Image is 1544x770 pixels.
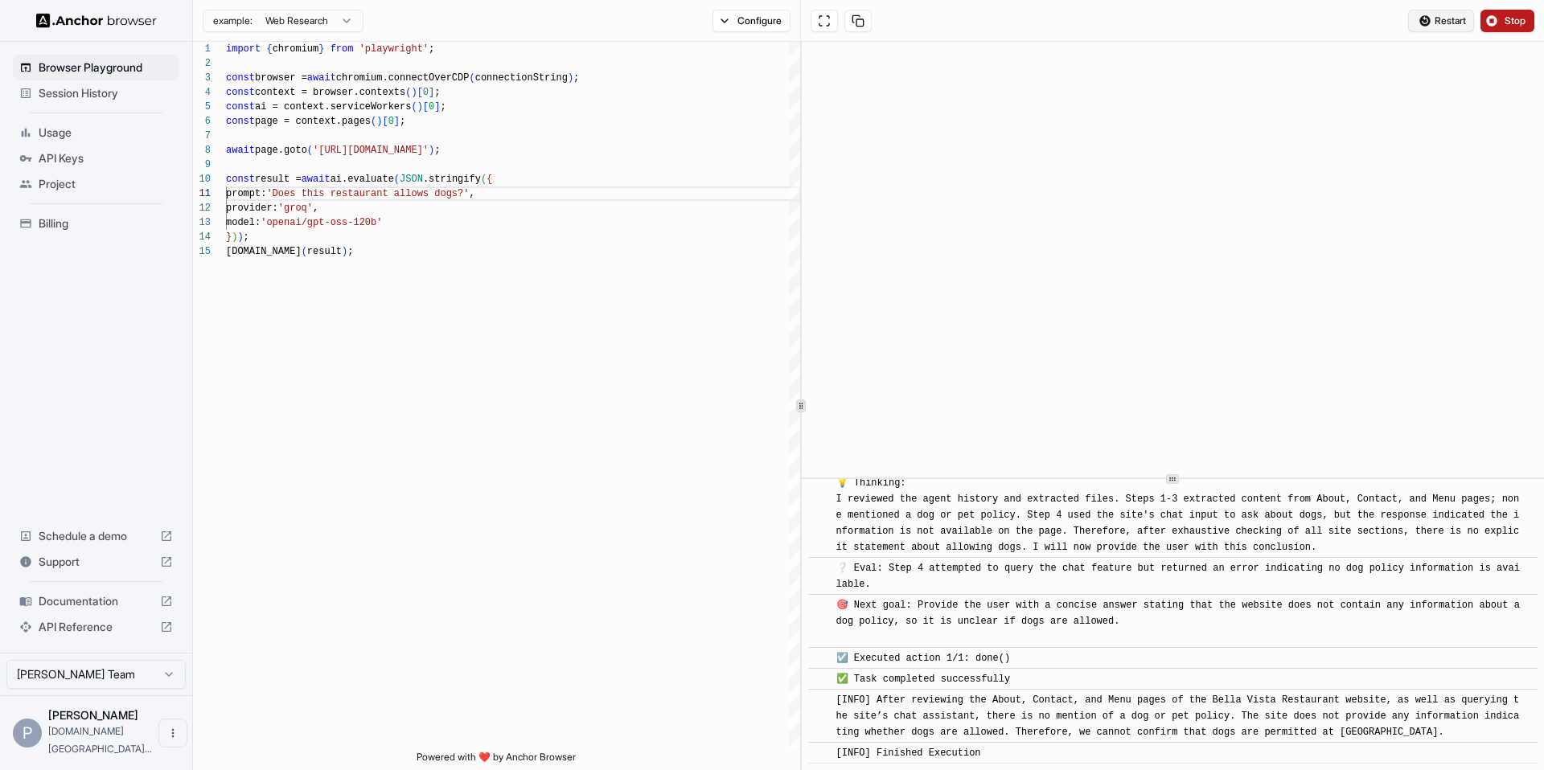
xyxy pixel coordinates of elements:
[39,619,154,635] span: API Reference
[423,87,429,98] span: 0
[1505,14,1527,27] span: Stop
[313,145,429,156] span: '[URL][DOMAIN_NAME]'
[39,125,173,141] span: Usage
[193,244,211,259] div: 15
[331,43,354,55] span: from
[193,230,211,244] div: 14
[423,174,481,185] span: .stringify
[226,101,255,113] span: const
[400,116,405,127] span: ;
[816,560,824,576] span: ​
[475,72,568,84] span: connectionString
[244,231,249,243] span: ;
[36,13,157,28] img: Anchor Logo
[573,72,579,84] span: ;
[313,203,318,214] span: ,
[836,747,981,759] span: [INFO] Finished Execution
[39,150,173,166] span: API Keys
[13,80,179,106] div: Session History
[394,174,400,185] span: (
[158,719,187,747] button: Open menu
[13,211,179,236] div: Billing
[237,231,243,243] span: )
[261,217,382,228] span: 'openai/gpt-oss-120b'
[568,72,573,84] span: )
[836,477,1520,553] span: 💡 Thinking: I reviewed the agent history and extracted files. Steps 1-3 extracted content from Ab...
[226,116,255,127] span: const
[193,85,211,100] div: 4
[226,145,255,156] span: await
[226,217,261,228] span: model:
[811,10,838,32] button: Open in full screen
[440,101,446,113] span: ;
[255,87,405,98] span: context = browser.contexts
[336,72,470,84] span: chromium.connectOverCDP
[469,72,474,84] span: (
[307,72,336,84] span: await
[226,203,278,214] span: provider:
[193,71,211,85] div: 3
[193,186,211,201] div: 11
[429,87,434,98] span: ]
[13,549,179,575] div: Support
[255,174,302,185] span: result =
[405,87,411,98] span: (
[193,172,211,186] div: 10
[434,145,440,156] span: ;
[376,116,382,127] span: )
[193,42,211,56] div: 1
[13,171,179,197] div: Project
[226,231,232,243] span: }
[193,114,211,129] div: 6
[13,55,179,80] div: Browser Playground
[382,116,388,127] span: [
[193,201,211,215] div: 12
[417,101,423,113] span: )
[48,725,152,755] span: idea.barcelona@gmail.com
[255,101,411,113] span: ai = context.serviceWorkers
[816,650,824,666] span: ​
[48,708,138,722] span: Pau Sánchez
[193,215,211,230] div: 13
[39,59,173,76] span: Browser Playground
[13,614,179,640] div: API Reference
[816,692,824,708] span: ​
[1480,10,1534,32] button: Stop
[226,87,255,98] span: const
[429,43,434,55] span: ;
[434,87,440,98] span: ;
[232,231,237,243] span: )
[712,10,790,32] button: Configure
[371,116,376,127] span: (
[193,143,211,158] div: 8
[836,653,1011,664] span: ☑️ Executed action 1/1: done()
[816,475,824,491] span: ​
[226,188,266,199] span: prompt:
[1435,14,1466,27] span: Restart
[400,174,423,185] span: JSON
[394,116,400,127] span: ]
[278,203,313,214] span: 'groq'
[13,523,179,549] div: Schedule a demo
[39,176,173,192] span: Project
[836,563,1520,590] span: ❔ Eval: Step 4 attempted to query the chat feature but returned an error indicating no dog policy...
[193,56,211,71] div: 2
[331,174,394,185] span: ai.evaluate
[226,72,255,84] span: const
[423,101,429,113] span: [
[816,597,824,613] span: ​
[816,745,824,761] span: ​
[417,87,423,98] span: [
[434,101,440,113] span: ]
[39,528,154,544] span: Schedule a demo
[255,145,307,156] span: page.goto
[266,43,272,55] span: {
[39,593,154,609] span: Documentation
[213,14,253,27] span: example:
[836,600,1526,643] span: 🎯 Next goal: Provide the user with a concise answer stating that the website does not contain any...
[469,188,474,199] span: ,
[255,72,307,84] span: browser =
[266,188,469,199] span: 'Does this restaurant allows dogs?'
[13,120,179,145] div: Usage
[318,43,324,55] span: }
